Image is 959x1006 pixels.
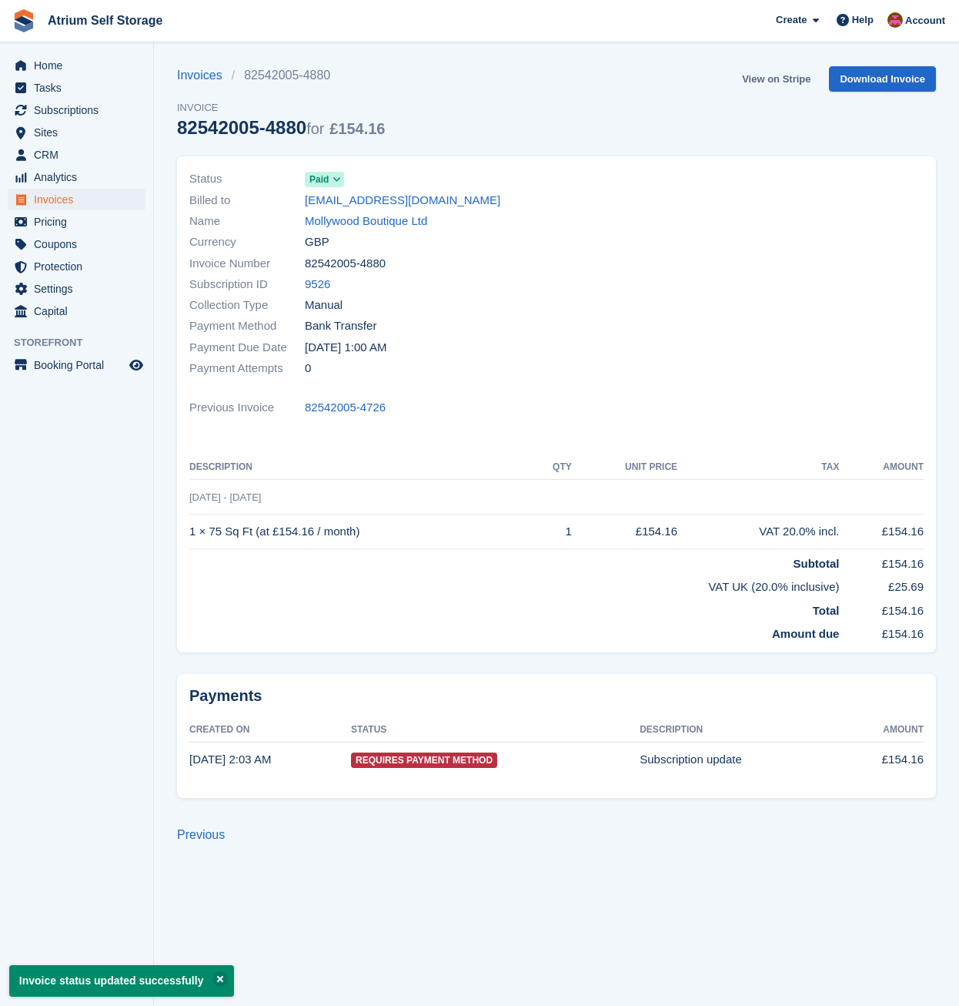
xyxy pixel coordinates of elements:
[640,743,841,776] td: Subscription update
[34,166,126,188] span: Analytics
[905,13,945,29] span: Account
[189,213,305,230] span: Name
[305,360,311,377] span: 0
[305,399,386,417] a: 82542005-4726
[8,99,145,121] a: menu
[329,120,385,137] span: £154.16
[839,455,924,480] th: Amount
[841,718,924,743] th: Amount
[776,12,807,28] span: Create
[572,515,677,549] td: £154.16
[829,66,936,92] a: Download Invoice
[189,399,305,417] span: Previous Invoice
[42,8,169,33] a: Atrium Self Storage
[9,965,234,997] p: Invoice status updated successfully
[8,189,145,210] a: menu
[8,300,145,322] a: menu
[189,255,305,273] span: Invoice Number
[736,66,817,92] a: View on Stripe
[189,192,305,210] span: Billed to
[189,515,533,549] td: 1 × 75 Sq Ft (at £154.16 / month)
[305,213,427,230] a: Mollywood Boutique Ltd
[306,120,324,137] span: for
[177,100,385,116] span: Invoice
[189,686,924,706] h2: Payments
[189,718,351,743] th: Created On
[351,753,497,768] span: Requires Payment Method
[34,278,126,300] span: Settings
[189,297,305,314] span: Collection Type
[887,12,903,28] img: Mark Rhodes
[309,173,329,186] span: Paid
[34,211,126,233] span: Pricing
[8,144,145,166] a: menu
[34,144,126,166] span: CRM
[34,189,126,210] span: Invoices
[8,55,145,76] a: menu
[8,166,145,188] a: menu
[772,627,840,640] strong: Amount due
[34,256,126,277] span: Protection
[839,572,924,596] td: £25.69
[839,515,924,549] td: £154.16
[8,278,145,300] a: menu
[177,828,225,841] a: Previous
[177,117,385,138] div: 82542005-4880
[677,523,839,541] div: VAT 20.0% incl.
[8,233,145,255] a: menu
[351,718,640,743] th: Status
[189,339,305,357] span: Payment Due Date
[839,548,924,572] td: £154.16
[572,455,677,480] th: Unit Price
[305,192,500,210] a: [EMAIL_ADDRESS][DOMAIN_NAME]
[8,122,145,143] a: menu
[305,255,386,273] span: 82542005-4880
[177,66,232,85] a: Invoices
[12,9,35,32] img: stora-icon-8386f47178a22dfd0bd8f6a31ec36ba5ce8667c1dd55bd0f319d3a0aa187defe.svg
[189,170,305,188] span: Status
[189,753,271,766] time: 2025-08-17 01:03:30 UTC
[305,317,376,335] span: Bank Transfer
[34,77,126,99] span: Tasks
[305,276,330,293] a: 9526
[533,455,572,480] th: QTY
[189,491,261,503] span: [DATE] - [DATE]
[305,339,386,357] time: 2025-08-18 00:00:00 UTC
[305,297,342,314] span: Manual
[677,455,839,480] th: Tax
[8,256,145,277] a: menu
[852,12,874,28] span: Help
[533,515,572,549] td: 1
[189,317,305,335] span: Payment Method
[34,354,126,376] span: Booking Portal
[189,233,305,251] span: Currency
[305,233,329,251] span: GBP
[34,99,126,121] span: Subscriptions
[8,354,145,376] a: menu
[305,170,344,188] a: Paid
[14,335,153,350] span: Storefront
[189,360,305,377] span: Payment Attempts
[8,211,145,233] a: menu
[841,743,924,776] td: £154.16
[793,557,839,570] strong: Subtotal
[189,276,305,293] span: Subscription ID
[34,233,126,255] span: Coupons
[813,604,840,617] strong: Total
[839,596,924,620] td: £154.16
[34,300,126,322] span: Capital
[34,55,126,76] span: Home
[189,455,533,480] th: Description
[640,718,841,743] th: Description
[189,572,839,596] td: VAT UK (20.0% inclusive)
[839,619,924,643] td: £154.16
[177,66,385,85] nav: breadcrumbs
[8,77,145,99] a: menu
[127,356,145,374] a: Preview store
[34,122,126,143] span: Sites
